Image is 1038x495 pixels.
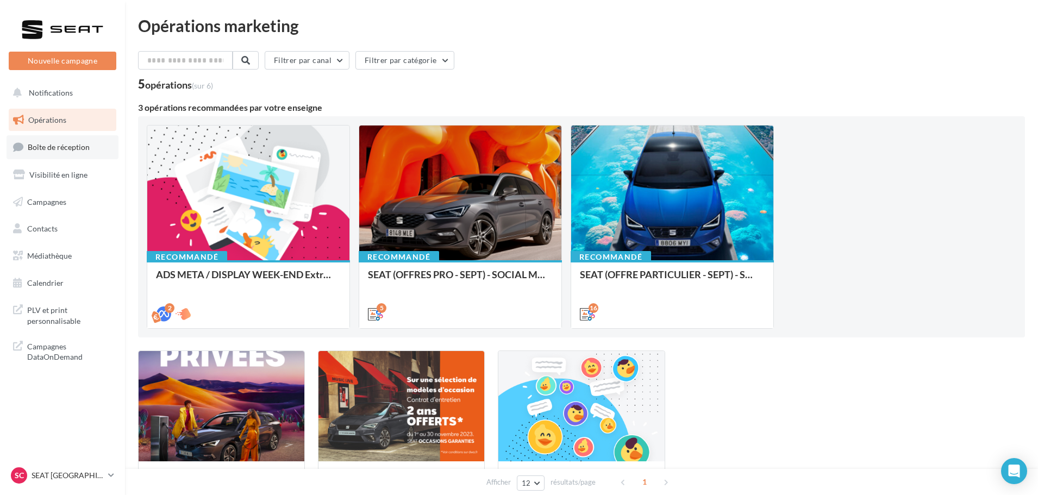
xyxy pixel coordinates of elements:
[355,51,454,70] button: Filtrer par catégorie
[7,191,118,214] a: Campagnes
[27,251,72,260] span: Médiathèque
[9,465,116,486] a: SC SEAT [GEOGRAPHIC_DATA]
[156,269,341,291] div: ADS META / DISPLAY WEEK-END Extraordinaire (JPO) Septembre 2025
[192,81,213,90] span: (sur 6)
[138,103,1025,112] div: 3 opérations recommandées par votre enseigne
[517,475,545,491] button: 12
[147,251,227,263] div: Recommandé
[7,217,118,240] a: Contacts
[7,135,118,159] a: Boîte de réception
[486,477,511,487] span: Afficher
[28,115,66,124] span: Opérations
[359,251,439,263] div: Recommandé
[7,245,118,267] a: Médiathèque
[15,470,24,481] span: SC
[7,272,118,295] a: Calendrier
[589,303,598,313] div: 16
[580,269,765,291] div: SEAT (OFFRE PARTICULIER - SEPT) - SOCIAL MEDIA
[32,470,104,481] p: SEAT [GEOGRAPHIC_DATA]
[27,303,112,326] span: PLV et print personnalisable
[28,142,90,152] span: Boîte de réception
[7,82,114,104] button: Notifications
[571,251,651,263] div: Recommandé
[377,303,386,313] div: 5
[27,224,58,233] span: Contacts
[145,80,213,90] div: opérations
[29,170,87,179] span: Visibilité en ligne
[522,479,531,487] span: 12
[368,269,553,291] div: SEAT (OFFRES PRO - SEPT) - SOCIAL MEDIA
[138,78,213,90] div: 5
[7,298,118,330] a: PLV et print personnalisable
[27,197,66,206] span: Campagnes
[27,278,64,287] span: Calendrier
[265,51,349,70] button: Filtrer par canal
[7,335,118,367] a: Campagnes DataOnDemand
[7,164,118,186] a: Visibilité en ligne
[138,17,1025,34] div: Opérations marketing
[165,303,174,313] div: 2
[551,477,596,487] span: résultats/page
[1001,458,1027,484] div: Open Intercom Messenger
[636,473,653,491] span: 1
[27,339,112,362] span: Campagnes DataOnDemand
[9,52,116,70] button: Nouvelle campagne
[29,88,73,97] span: Notifications
[7,109,118,131] a: Opérations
